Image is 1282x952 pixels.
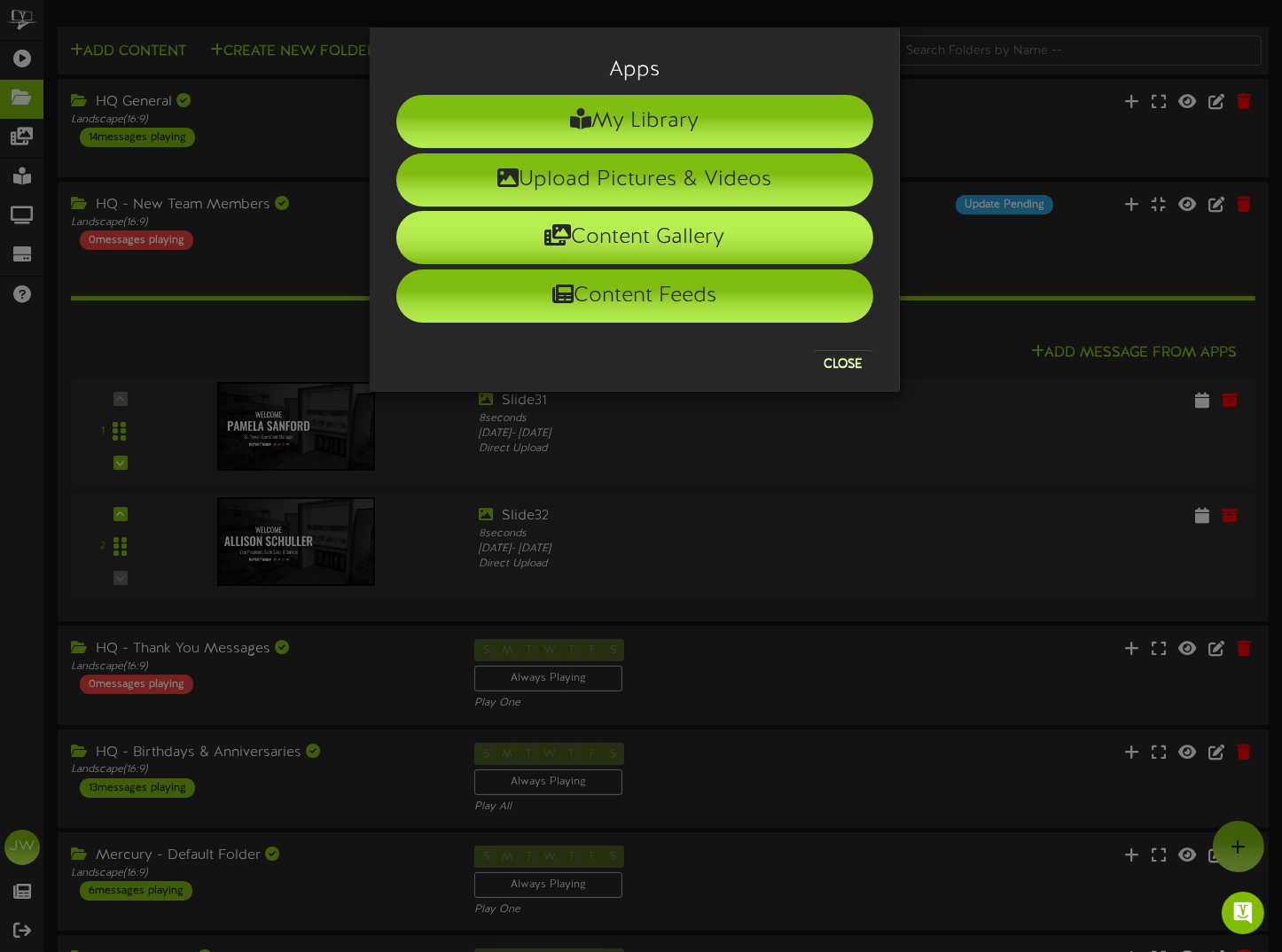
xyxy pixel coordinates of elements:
[396,95,873,148] li: My Library
[814,350,873,378] button: Close
[396,269,873,323] li: Content Feeds
[396,153,873,207] li: Upload Pictures & Videos
[1222,892,1264,934] div: Open Intercom Messenger
[396,211,873,264] li: Content Gallery
[396,59,873,82] h3: Apps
